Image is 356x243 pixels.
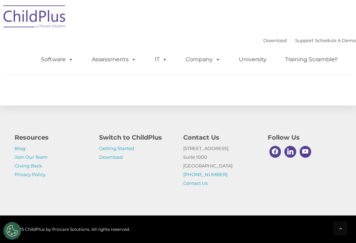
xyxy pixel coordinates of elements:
[34,53,80,66] a: Software
[9,227,130,232] span: © 2025 ChildPlus by Procare Solutions. All rights reserved.
[283,144,298,159] a: Linkedin
[232,53,274,66] a: University
[15,133,89,142] h4: Resources
[15,154,48,160] a: Join Our Team
[315,38,356,43] a: Schedule A Demo
[15,172,46,177] a: Privacy Policy
[15,163,42,168] a: Giving Back
[278,53,345,66] a: Training Scramble!!
[183,144,257,188] p: [STREET_ADDRESS] Suite 1000 [GEOGRAPHIC_DATA]
[15,146,25,151] a: Blog
[148,53,174,66] a: IT
[183,172,227,177] a: [PHONE_NUMBER]
[99,133,173,142] h4: Switch to ChildPlus
[268,133,342,142] h4: Follow Us
[99,154,123,160] a: Download
[183,180,208,186] a: Contact Us
[263,38,287,43] a: Download
[298,144,313,159] a: Youtube
[3,222,21,240] button: Cookies Settings
[179,53,227,66] a: Company
[99,146,134,151] a: Getting Started
[268,144,283,159] a: Facebook
[85,53,143,66] a: Assessments
[263,38,356,43] font: |
[295,38,314,43] a: Support
[183,133,257,142] h4: Contact Us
